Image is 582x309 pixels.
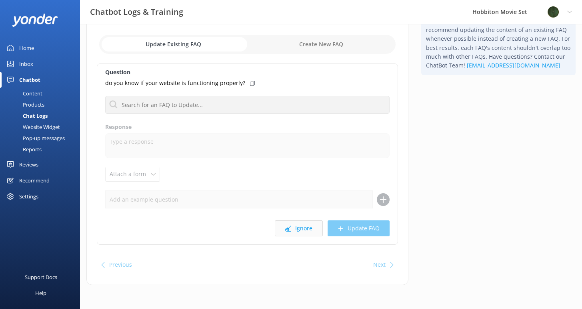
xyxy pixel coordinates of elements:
input: Search for an FAQ to Update... [105,96,390,114]
div: Pop-up messages [5,133,65,144]
a: Website Widget [5,121,80,133]
label: Response [105,123,390,131]
div: Chat Logs [5,110,48,121]
a: Reports [5,144,80,155]
div: Chatbot [19,72,40,88]
div: Inbox [19,56,33,72]
div: Products [5,99,44,110]
img: yonder-white-logo.png [12,14,58,27]
div: Support Docs [25,269,57,285]
p: Your ChatBot works best with fewer FAQs. We recommend updating the content of an existing FAQ whe... [426,16,571,70]
a: Content [5,88,80,99]
a: Pop-up messages [5,133,80,144]
p: do you know if your website is functioning properly? [105,79,245,87]
a: [EMAIL_ADDRESS][DOMAIN_NAME] [467,61,560,69]
button: Ignore [275,220,323,236]
div: Website Widget [5,121,60,133]
a: Chat Logs [5,110,80,121]
div: Reports [5,144,42,155]
label: Question [105,68,390,77]
div: Help [35,285,46,301]
div: Home [19,40,34,56]
div: Content [5,88,42,99]
img: 34-1720495293.png [547,6,559,18]
input: Add an example question [105,190,373,208]
a: Products [5,99,80,110]
div: Recommend [19,172,50,188]
div: Reviews [19,156,38,172]
div: Settings [19,188,38,204]
h3: Chatbot Logs & Training [90,6,183,18]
